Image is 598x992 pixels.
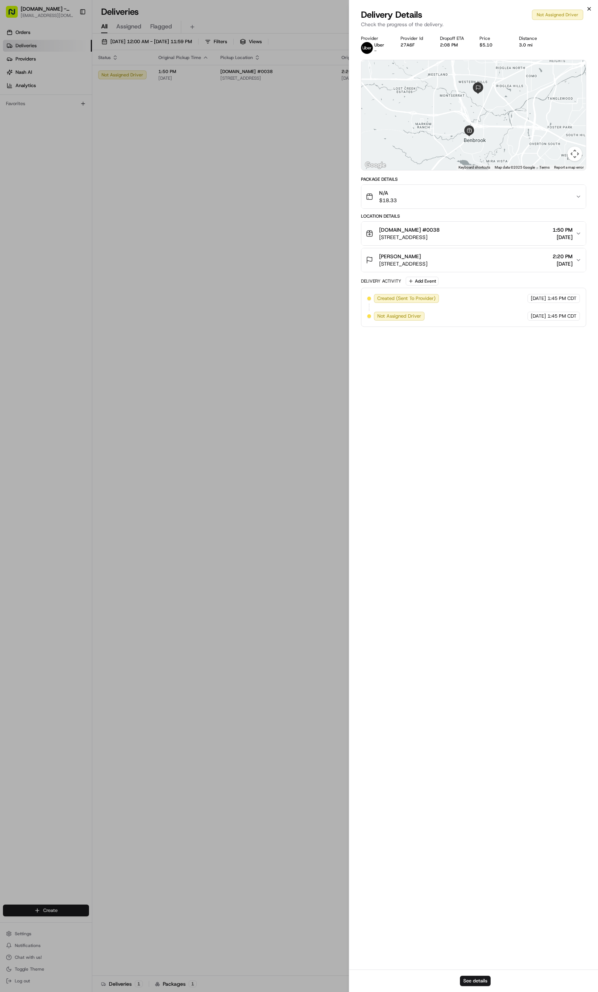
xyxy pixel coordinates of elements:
p: Check the progress of the delivery. [361,21,586,28]
span: [STREET_ADDRESS] [379,234,440,241]
span: [DATE] [531,295,546,302]
span: $18.33 [379,197,397,204]
button: [DOMAIN_NAME] #0038[STREET_ADDRESS]1:50 PM[DATE] [361,222,586,245]
div: 💻 [62,108,68,114]
button: See details [460,976,491,986]
button: 27A6F [401,42,415,48]
div: 3.0 mi [519,42,547,48]
button: Add Event [406,277,439,286]
span: API Documentation [70,107,118,115]
span: Created (Sent To Provider) [377,295,436,302]
a: Open this area in Google Maps (opens a new window) [363,160,388,170]
span: [PERSON_NAME] [379,253,421,260]
div: Delivery Activity [361,278,401,284]
div: $5.10 [480,42,507,48]
span: Not Assigned Driver [377,313,421,319]
button: Keyboard shortcuts [458,165,490,170]
div: Price [480,35,507,41]
div: Provider [361,35,389,41]
div: Location Details [361,213,586,219]
span: 1:50 PM [553,226,573,234]
a: Powered byPylon [52,125,89,131]
img: uber-new-logo.jpeg [361,42,373,54]
div: 📗 [7,108,13,114]
span: [DOMAIN_NAME] #0038 [379,226,440,234]
p: Welcome 👋 [7,30,134,42]
div: Dropoff ETA [440,35,468,41]
span: Map data ©2025 Google [495,165,535,169]
span: [DATE] [553,234,573,241]
a: 💻API Documentation [59,104,121,118]
div: We're available if you need us! [25,78,93,84]
button: [PERSON_NAME][STREET_ADDRESS]2:20 PM[DATE] [361,248,586,272]
span: 1:45 PM CDT [547,295,577,302]
button: N/A$18.33 [361,185,586,208]
img: Google [363,160,388,170]
button: Start new chat [126,73,134,82]
span: [DATE] [531,313,546,319]
a: Report a map error [554,165,584,169]
div: Provider Id [401,35,428,41]
span: Pylon [73,125,89,131]
a: 📗Knowledge Base [4,104,59,118]
img: Nash [7,8,22,23]
span: 1:45 PM CDT [547,313,577,319]
span: [DATE] [553,260,573,267]
a: Terms [539,165,550,169]
span: Delivery Details [361,9,422,21]
div: Distance [519,35,547,41]
div: Start new chat [25,71,121,78]
span: Knowledge Base [15,107,56,115]
div: 2:08 PM [440,42,468,48]
img: 1736555255976-a54dd68f-1ca7-489b-9aae-adbdc363a1c4 [7,71,21,84]
span: - [374,48,377,54]
span: Uber [374,42,384,48]
span: N/A [379,189,397,197]
div: Package Details [361,176,586,182]
button: Map camera controls [567,146,582,161]
input: Clear [19,48,122,56]
span: 2:20 PM [553,253,573,260]
span: [STREET_ADDRESS] [379,260,427,267]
